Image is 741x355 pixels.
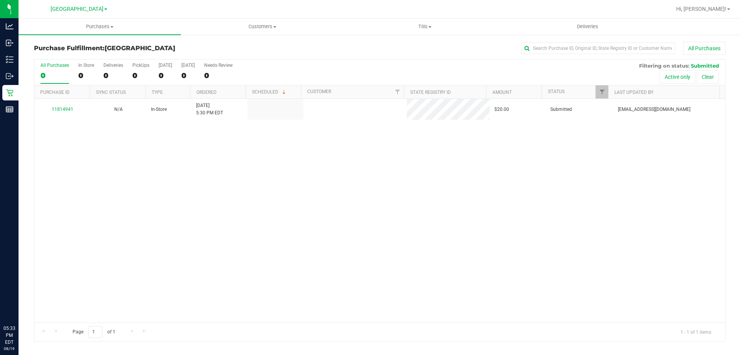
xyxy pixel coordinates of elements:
span: Hi, [PERSON_NAME]! [676,6,726,12]
div: 0 [132,71,149,80]
inline-svg: Analytics [6,22,14,30]
a: Purchase ID [40,90,69,95]
div: PickUps [132,63,149,68]
span: Not Applicable [114,107,123,112]
div: 0 [103,71,123,80]
a: Customer [307,89,331,94]
span: [EMAIL_ADDRESS][DOMAIN_NAME] [618,106,690,113]
inline-svg: Inventory [6,56,14,63]
span: Customers [181,23,343,30]
div: Needs Review [204,63,233,68]
div: 0 [41,71,69,80]
iframe: Resource center [8,293,31,316]
div: 0 [159,71,172,80]
span: $20.00 [494,106,509,113]
inline-svg: Reports [6,105,14,113]
a: Sync Status [96,90,126,95]
a: Ordered [196,90,217,95]
span: Tills [344,23,506,30]
inline-svg: Outbound [6,72,14,80]
span: In-Store [151,106,167,113]
div: 0 [181,71,195,80]
a: Status [548,89,565,94]
div: 0 [78,71,94,80]
h3: Purchase Fulfillment: [34,45,264,52]
div: [DATE] [159,63,172,68]
span: Deliveries [567,23,609,30]
a: 11814941 [52,107,73,112]
a: Deliveries [506,19,669,35]
p: 05:33 PM EDT [3,325,15,346]
div: [DATE] [181,63,195,68]
span: [GEOGRAPHIC_DATA] [51,6,103,12]
span: Submitted [691,63,719,69]
button: N/A [114,106,123,113]
button: Clear [697,70,719,83]
span: [DATE] 5:30 PM EDT [196,102,223,117]
inline-svg: Inbound [6,39,14,47]
a: Amount [492,90,512,95]
input: 1 [88,326,102,338]
span: Submitted [550,106,572,113]
div: Deliveries [103,63,123,68]
span: [GEOGRAPHIC_DATA] [105,44,175,52]
a: Type [152,90,163,95]
div: 0 [204,71,233,80]
span: Filtering on status: [639,63,689,69]
inline-svg: Retail [6,89,14,97]
div: In Store [78,63,94,68]
a: Last Updated By [614,90,653,95]
span: Page of 1 [66,326,122,338]
div: All Purchases [41,63,69,68]
a: Tills [343,19,506,35]
button: Active only [660,70,695,83]
button: All Purchases [683,42,726,55]
a: Filter [391,85,404,99]
input: Search Purchase ID, Original ID, State Registry ID or Customer Name... [521,42,675,54]
p: 08/19 [3,346,15,352]
a: State Registry ID [410,90,451,95]
a: Scheduled [252,89,287,95]
a: Purchases [19,19,181,35]
a: Filter [596,85,608,99]
span: Purchases [19,23,181,30]
a: Customers [181,19,343,35]
span: 1 - 1 of 1 items [674,326,717,338]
